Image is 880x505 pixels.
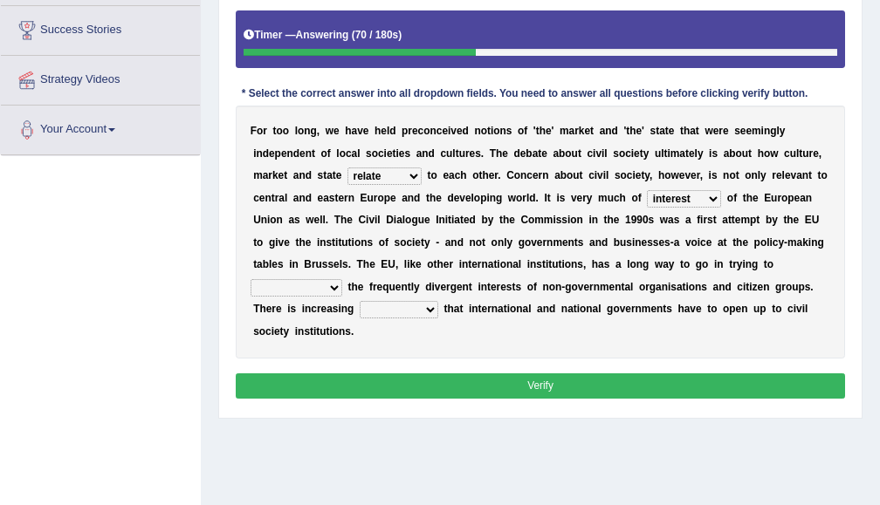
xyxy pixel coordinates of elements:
[600,125,606,137] b: a
[629,125,636,137] b: h
[384,147,387,160] b: i
[318,169,324,181] b: s
[565,147,571,160] b: o
[275,147,281,160] b: p
[761,125,764,137] b: i
[705,125,712,137] b: w
[443,169,449,181] b: e
[429,147,435,160] b: d
[437,125,443,137] b: c
[664,169,670,181] b: o
[697,169,700,181] b: r
[355,29,399,41] b: 70 / 180s
[311,125,317,137] b: g
[236,373,846,399] button: Verify
[770,147,778,160] b: w
[748,147,752,160] b: t
[644,169,650,181] b: y
[346,147,352,160] b: c
[336,169,342,181] b: e
[299,192,305,204] b: n
[760,169,767,181] b: y
[661,147,663,160] b: l
[559,147,565,160] b: b
[698,147,704,160] b: y
[442,125,448,137] b: e
[306,169,312,181] b: d
[344,192,348,204] b: r
[679,169,685,181] b: e
[306,147,312,160] b: n
[612,125,618,137] b: d
[734,125,740,137] b: s
[352,125,358,137] b: a
[412,125,418,137] b: e
[304,125,310,137] b: n
[293,147,299,160] b: d
[317,125,320,137] b: ,
[632,169,635,181] b: i
[272,192,275,204] b: t
[404,147,410,160] b: s
[446,147,452,160] b: u
[474,125,480,137] b: n
[650,125,657,137] b: s
[389,125,395,137] b: d
[422,147,428,160] b: n
[448,125,450,137] b: i
[244,30,402,41] h5: Timer —
[253,147,256,160] b: i
[482,169,488,181] b: h
[663,147,667,160] b: t
[263,125,267,137] b: r
[387,147,393,160] b: e
[740,125,746,137] b: e
[363,125,369,137] b: e
[587,147,593,160] b: c
[281,147,287,160] b: e
[253,169,263,181] b: m
[764,125,770,137] b: n
[452,147,455,160] b: l
[514,169,520,181] b: o
[423,125,430,137] b: o
[533,147,539,160] b: a
[595,147,602,160] b: v
[352,29,355,41] b: (
[387,125,389,137] b: l
[802,147,808,160] b: u
[584,125,590,137] b: e
[398,29,402,41] b: )
[265,192,271,204] b: n
[278,169,285,181] b: e
[776,125,779,137] b: l
[524,125,527,137] b: f
[378,147,384,160] b: c
[631,147,634,160] b: i
[643,147,650,160] b: y
[684,169,691,181] b: v
[590,125,594,137] b: t
[667,147,670,160] b: i
[272,169,278,181] b: k
[709,169,712,181] b: i
[536,125,540,137] b: t
[799,147,802,160] b: t
[327,147,331,160] b: f
[623,125,626,137] b: '
[658,169,664,181] b: h
[459,192,465,204] b: v
[671,169,679,181] b: w
[470,147,476,160] b: e
[634,147,640,160] b: e
[796,169,802,181] b: a
[384,192,390,204] b: p
[414,192,420,204] b: d
[299,169,305,181] b: n
[329,192,335,204] b: s
[656,125,659,137] b: t
[579,125,585,137] b: k
[456,147,459,160] b: t
[472,169,478,181] b: o
[481,147,484,160] b: .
